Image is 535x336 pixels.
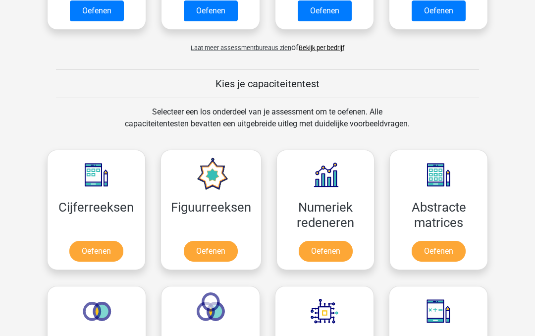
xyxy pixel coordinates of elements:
[56,78,479,90] h5: Kies je capaciteitentest
[69,241,123,262] a: Oefenen
[70,1,124,22] a: Oefenen
[184,1,238,22] a: Oefenen
[40,34,495,54] div: of
[191,45,291,52] span: Laat meer assessmentbureaus zien
[412,1,466,22] a: Oefenen
[184,241,238,262] a: Oefenen
[299,45,344,52] a: Bekijk per bedrijf
[299,241,353,262] a: Oefenen
[298,1,352,22] a: Oefenen
[115,107,419,142] div: Selecteer een los onderdeel van je assessment om te oefenen. Alle capaciteitentesten bevatten een...
[412,241,466,262] a: Oefenen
